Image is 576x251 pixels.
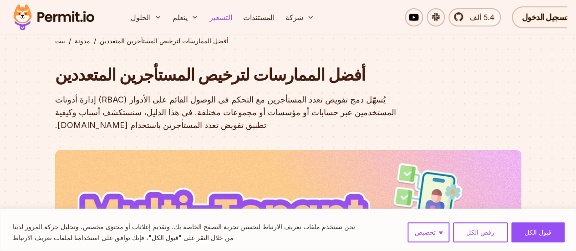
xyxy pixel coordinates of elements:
font: / [69,37,71,45]
button: الحلول [127,8,165,26]
font: بيت [55,37,65,45]
font: قبول الكل [525,228,551,236]
button: رفض الكل [453,222,508,242]
font: المستندات [243,13,275,22]
font: الحلول [131,13,151,22]
a: مدونة [75,36,90,46]
font: من خلال النقر على "قبول الكل"، فإنك توافق على استخدامنا لملفات تعريف الارتباط. [11,234,234,241]
font: نحن نستخدم ملفات تعريف الارتباط لتحسين تجربة التصفح الخاصة بك، وتقديم إعلانات أو محتوى مخصص، وتحل... [11,223,355,231]
font: تخصيص [415,228,436,236]
a: 5.4 ألف [449,8,501,26]
a: التسعير [206,8,236,26]
button: شركة [282,8,318,26]
button: قبول الكل [511,222,565,242]
img: شعار التصريح [9,2,98,33]
font: أفضل الممارسات لترخيص المستأجرين المتعددين [55,63,365,87]
font: يتعلم [173,13,188,22]
font: تسجيل الدخول [522,11,568,23]
a: المستندات [240,8,278,26]
font: 5.4 ألف [469,13,494,22]
font: مدونة [75,37,90,45]
button: يتعلم [169,8,202,26]
a: بيت [55,36,65,46]
button: تخصيص [408,222,449,242]
font: رفض الكل [466,228,494,236]
font: التسعير [209,13,232,22]
font: شركة [285,13,303,22]
font: يُسهّل دمج تفويض تعدد المستأجرين مع التحكم في الوصول القائم على الأدوار (RBAC) إدارة أذونات المست... [55,95,396,130]
font: / [94,37,96,45]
